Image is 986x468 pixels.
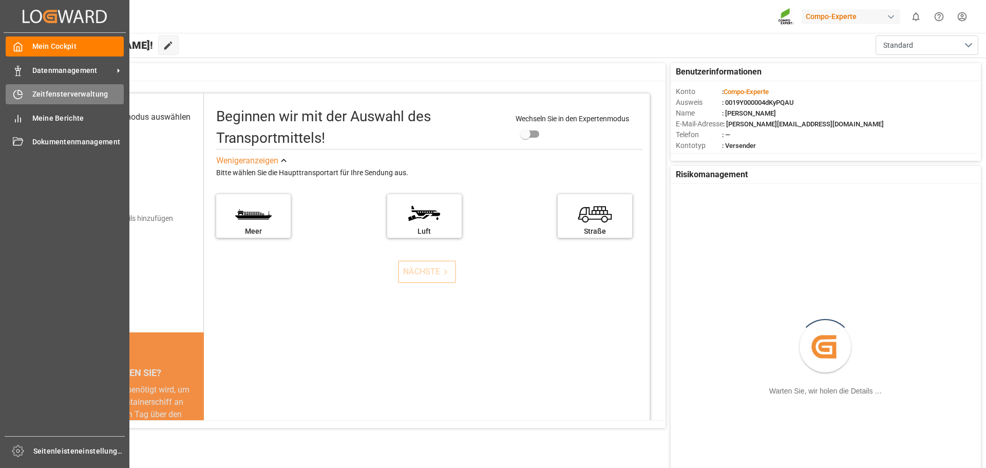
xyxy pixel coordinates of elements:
[418,227,431,235] font: Luft
[778,8,794,26] img: Screenshot%202023-09-29%20at%2010.02.21.png_1712312052.png
[32,66,98,74] font: Datenmanagement
[722,99,794,106] font: : 0019Y000004dKyPQAU
[43,39,153,51] font: Hallo [PERSON_NAME]!
[883,41,913,49] font: Standard
[927,5,951,28] button: Hilfecenter
[676,67,762,77] font: Benutzerinformationen
[32,138,121,146] font: Dokumentenmanagement
[88,214,173,222] font: Versanddetails hinzufügen
[32,42,77,50] font: Mein Cockpit
[398,260,456,283] button: NÄCHSTE
[216,108,431,146] font: Beginnen wir mit der Auswahl des Transportmittels!
[876,35,978,55] button: Menü öffnen
[676,87,695,96] font: Konto
[722,131,730,139] font: : —
[676,98,703,106] font: Ausweis
[216,106,505,149] div: Beginnen wir mit der Auswahl des Transportmittels!
[722,88,724,96] font: :
[676,109,695,117] font: Name
[584,227,606,235] font: Straße
[6,108,124,128] a: Meine Berichte
[6,132,124,152] a: Dokumentenmanagement
[33,447,126,455] font: Seitenleisteneinstellungen
[769,387,882,395] font: Warten Sie, wir holen die Details …
[802,7,904,26] button: Compo-Experte
[722,142,756,149] font: : Versender
[723,120,884,128] font: : [PERSON_NAME][EMAIL_ADDRESS][DOMAIN_NAME]
[89,112,191,122] font: Transportmodus auswählen
[724,88,769,96] font: Compo-Experte
[904,5,927,28] button: 0 neue Benachrichtigungen anzeigen
[722,109,776,117] font: : [PERSON_NAME]
[403,267,440,276] font: NÄCHSTE
[806,12,857,21] font: Compo-Experte
[516,115,629,123] font: Wechseln Sie in den Expertenmodus
[676,120,723,128] font: E-Mail-Adresse
[676,170,748,179] font: Risikomanagement
[245,227,262,235] font: Meer
[32,114,84,122] font: Meine Berichte
[6,84,124,104] a: Zeitfensterverwaltung
[676,130,699,139] font: Telefon
[245,156,278,165] font: anzeigen
[32,90,108,98] font: Zeitfensterverwaltung
[676,141,706,149] font: Kontotyp
[216,156,245,165] font: Weniger
[216,169,408,177] font: Bitte wählen Sie die Haupttransportart für Ihre Sendung aus.
[6,36,124,57] a: Mein Cockpit
[98,367,161,378] font: WUSSTEN SIE?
